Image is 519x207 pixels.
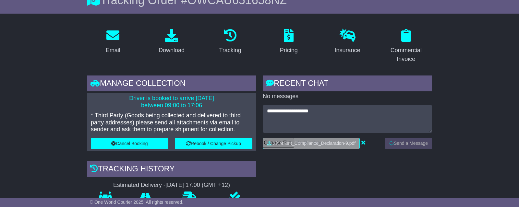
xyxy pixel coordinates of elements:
[102,27,125,57] a: Email
[91,138,168,149] button: Cancel Booking
[384,46,428,63] div: Commercial Invoice
[87,75,256,93] div: Manage collection
[263,93,432,100] p: No messages
[106,46,120,55] div: Email
[154,27,189,57] a: Download
[219,46,241,55] div: Tracking
[280,46,298,55] div: Pricing
[215,27,246,57] a: Tracking
[87,161,256,178] div: Tracking history
[263,75,432,93] div: RECENT CHAT
[91,95,252,109] p: Driver is booked to arrive [DATE] between 09:00 to 17:06
[87,182,256,189] div: Estimated Delivery -
[276,27,302,57] a: Pricing
[91,112,252,133] p: * Third Party (Goods being collected and delivered to third party addresses) please send all atta...
[175,138,252,149] button: Rebook / Change Pickup
[330,27,364,57] a: Insurance
[90,200,184,205] span: © One World Courier 2025. All rights reserved.
[385,138,432,149] button: Send a Message
[159,46,185,55] div: Download
[380,27,432,66] a: Commercial Invoice
[334,46,360,55] div: Insurance
[165,182,230,189] div: [DATE] 17:00 (GMT +12)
